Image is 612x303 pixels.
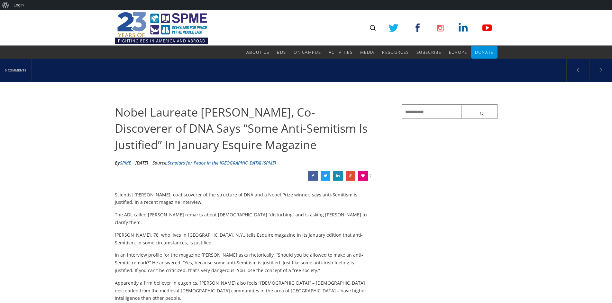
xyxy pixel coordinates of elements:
a: SPME [120,160,131,166]
li: [DATE] [135,158,148,168]
span: Media [360,49,375,55]
a: Nobel Laureate James Watson, Co-Discoverer of DNA Says “Some Anti-Semitism Is Justified” In Janua... [346,171,355,181]
a: Nobel Laureate James Watson, Co-Discoverer of DNA Says “Some Anti-Semitism Is Justified” In Janua... [308,171,318,181]
span: BDS [277,49,286,55]
span: On Campus [294,49,321,55]
span: Nobel Laureate [PERSON_NAME], Co-Discoverer of DNA Says “Some Anti-Semitism Is Justified” In Janu... [115,104,368,153]
a: BDS [277,46,286,59]
span: Europe [449,49,467,55]
a: Donate [475,46,494,59]
a: On Campus [294,46,321,59]
span: Donate [475,49,494,55]
span: 2 [370,171,371,181]
a: Activities [329,46,352,59]
p: Scientist [PERSON_NAME], co-discoverer of the structure of DNA and a Nobel Prize winner, says ant... [115,191,370,206]
span: Subscribe [416,49,441,55]
span: Activities [329,49,352,55]
span: Resources [382,49,409,55]
p: The ADL called [PERSON_NAME] remarks about [DEMOGRAPHIC_DATA] “disturbing” and is asking [PERSON_... [115,211,370,226]
li: By [115,158,131,168]
a: Media [360,46,375,59]
a: Nobel Laureate James Watson, Co-Discoverer of DNA Says “Some Anti-Semitism Is Justified” In Janua... [333,171,343,181]
div: Source: [152,158,276,168]
p: In an interview profile for the magazine [PERSON_NAME] asks rhetorically, “Should you be allowed ... [115,251,370,274]
p: [PERSON_NAME], 78, who lives in [GEOGRAPHIC_DATA], N.Y., tells Esquire magazine in its January ed... [115,231,370,247]
a: Resources [382,46,409,59]
img: SPME [115,10,208,46]
span: About Us [246,49,269,55]
a: Subscribe [416,46,441,59]
p: Apparently a firm believer in eugenics, [PERSON_NAME] also feels “[DEMOGRAPHIC_DATA]” – [DEMOGRAP... [115,279,370,302]
a: Scholars for Peace in the [GEOGRAPHIC_DATA] (SPME) [168,160,276,166]
a: Nobel Laureate James Watson, Co-Discoverer of DNA Says “Some Anti-Semitism Is Justified” In Janua... [321,171,330,181]
a: About Us [246,46,269,59]
a: Europe [449,46,467,59]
